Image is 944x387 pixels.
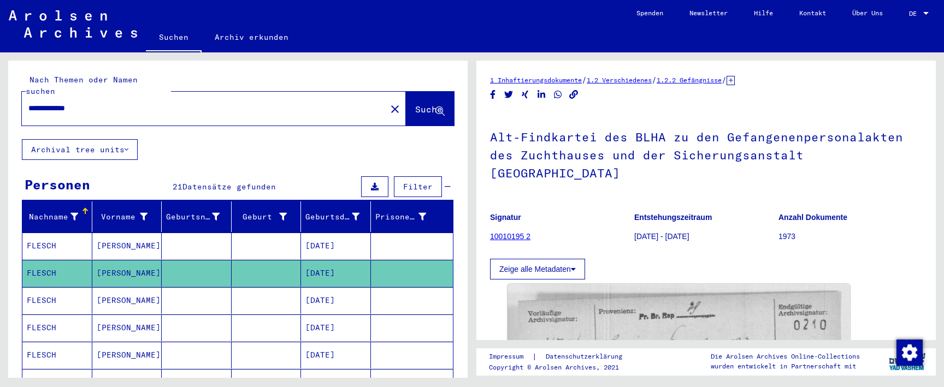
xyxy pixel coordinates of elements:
[301,342,371,368] mat-cell: [DATE]
[711,361,860,371] p: wurden entwickelt in Partnerschaft mit
[301,260,371,287] mat-cell: [DATE]
[652,75,657,85] span: /
[305,211,359,223] div: Geburtsdatum
[778,213,847,222] b: Anzahl Dokumente
[403,182,433,192] span: Filter
[394,176,442,197] button: Filter
[490,76,582,84] a: 1 Inhaftierungsdokumente
[166,208,233,225] div: Geburtsname
[92,342,162,368] mat-cell: [PERSON_NAME]
[384,98,406,120] button: Clear
[92,314,162,341] mat-cell: [PERSON_NAME]
[536,88,547,102] button: Share on LinkedIn
[375,211,427,223] div: Prisoner #
[305,208,373,225] div: Geburtsdatum
[711,352,860,361] p: Die Arolsen Archives Online-Collections
[568,88,580,102] button: Copy link
[587,76,652,84] a: 1.2 Verschiedenes
[896,340,923,366] img: Zustimmung ändern
[22,139,138,160] button: Archival tree units
[375,208,440,225] div: Prisoner #
[415,104,442,115] span: Suche
[22,260,92,287] mat-cell: FLESCH
[552,88,564,102] button: Share on WhatsApp
[22,314,92,341] mat-cell: FLESCH
[22,287,92,314] mat-cell: FLESCH
[173,182,182,192] span: 21
[301,287,371,314] mat-cell: [DATE]
[92,233,162,259] mat-cell: [PERSON_NAME]
[487,88,499,102] button: Share on Facebook
[92,201,162,232] mat-header-cell: Vorname
[722,75,727,85] span: /
[26,75,138,96] mat-label: Nach Themen oder Namen suchen
[92,260,162,287] mat-cell: [PERSON_NAME]
[406,92,454,126] button: Suche
[166,211,220,223] div: Geburtsname
[301,314,371,341] mat-cell: [DATE]
[490,112,922,196] h1: Alt-Findkartei des BLHA zu den Gefangenenpersonalakten des Zuchthauses und der Sicherungsanstalt ...
[489,351,635,362] div: |
[634,213,712,222] b: Entstehungszeitraum
[236,211,287,223] div: Geburt‏
[537,351,635,362] a: Datenschutzerklärung
[909,10,921,17] span: DE
[202,24,302,50] a: Archiv erkunden
[520,88,531,102] button: Share on Xing
[778,231,922,242] p: 1973
[657,76,722,84] a: 1.2.2 Gefängnisse
[27,208,92,225] div: Nachname
[27,211,78,223] div: Nachname
[236,208,301,225] div: Geburt‏
[182,182,276,192] span: Datensätze gefunden
[503,88,515,102] button: Share on Twitter
[371,201,453,232] mat-header-cell: Prisoner #
[97,208,162,225] div: Vorname
[582,75,587,85] span: /
[490,213,521,222] b: Signatur
[301,201,371,232] mat-header-cell: Geburtsdatum
[489,351,532,362] a: Impressum
[97,211,148,223] div: Vorname
[232,201,302,232] mat-header-cell: Geburt‏
[634,231,778,242] p: [DATE] - [DATE]
[92,287,162,314] mat-cell: [PERSON_NAME]
[22,342,92,368] mat-cell: FLESCH
[490,259,585,279] button: Zeige alle Metadaten
[9,10,137,38] img: Arolsen_neg.svg
[887,348,928,375] img: yv_logo.png
[489,362,635,372] p: Copyright © Arolsen Archives, 2021
[162,201,232,232] mat-header-cell: Geburtsname
[388,103,402,116] mat-icon: close
[490,232,530,241] a: 10010195 2
[25,175,90,194] div: Personen
[301,233,371,259] mat-cell: [DATE]
[22,201,92,232] mat-header-cell: Nachname
[22,233,92,259] mat-cell: FLESCH
[146,24,202,52] a: Suchen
